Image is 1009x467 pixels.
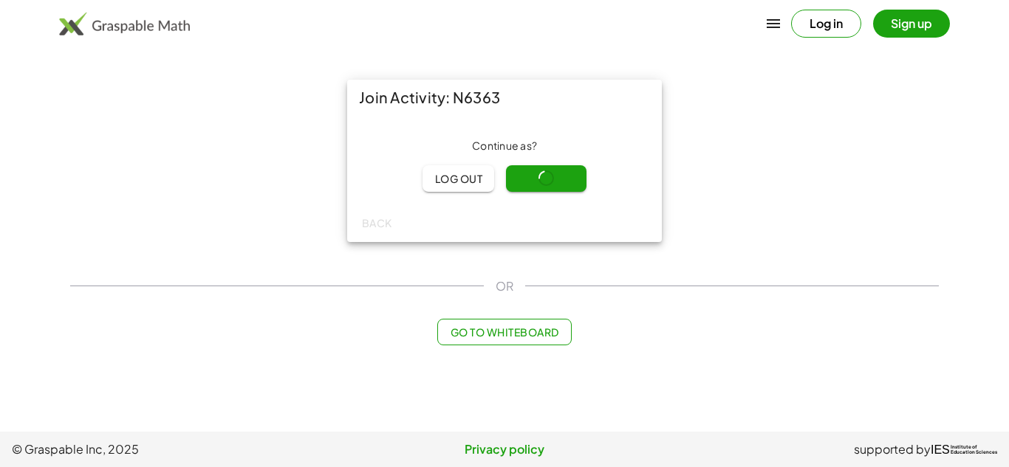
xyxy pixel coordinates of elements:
[347,80,662,115] div: Join Activity: N6363
[450,325,558,339] span: Go to Whiteboard
[423,165,494,192] button: Log out
[931,440,997,458] a: IESInstitute ofEducation Sciences
[873,10,950,38] button: Sign up
[854,440,931,458] span: supported by
[437,319,571,345] button: Go to Whiteboard
[12,440,341,458] span: © Graspable Inc, 2025
[791,10,861,38] button: Log in
[341,440,669,458] a: Privacy policy
[434,172,482,185] span: Log out
[951,445,997,455] span: Institute of Education Sciences
[359,139,650,153] div: Continue as ?
[496,277,513,295] span: OR
[931,443,950,457] span: IES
